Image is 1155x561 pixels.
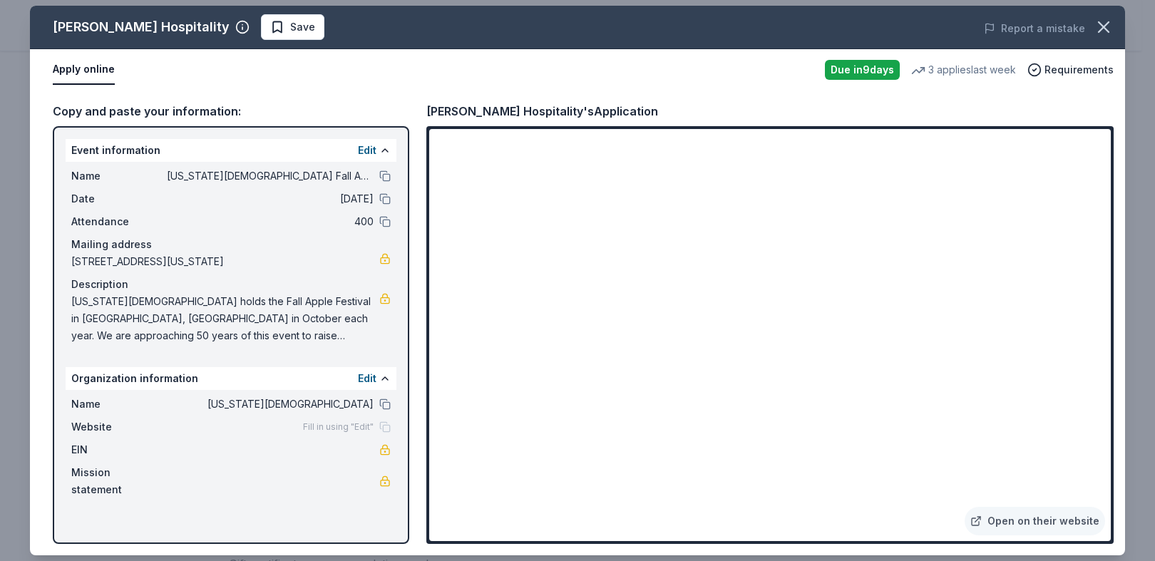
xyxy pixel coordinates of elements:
div: [PERSON_NAME] Hospitality [53,16,230,38]
button: Apply online [53,55,115,85]
span: Website [71,418,167,436]
span: Save [290,19,315,36]
span: Name [71,396,167,413]
div: Copy and paste your information: [53,102,409,120]
span: [US_STATE][DEMOGRAPHIC_DATA] Fall Apple Festival [167,168,374,185]
div: Event information [66,139,396,162]
span: Attendance [71,213,167,230]
span: Date [71,190,167,207]
span: [STREET_ADDRESS][US_STATE] [71,253,379,270]
button: Edit [358,142,376,159]
div: Organization information [66,367,396,390]
span: [US_STATE][DEMOGRAPHIC_DATA] [167,396,374,413]
div: [PERSON_NAME] Hospitality's Application [426,102,658,120]
span: Fill in using "Edit" [303,421,374,433]
span: EIN [71,441,167,458]
button: Edit [358,370,376,387]
button: Requirements [1027,61,1114,78]
button: Report a mistake [984,20,1085,37]
span: [US_STATE][DEMOGRAPHIC_DATA] holds the Fall Apple Festival in [GEOGRAPHIC_DATA], [GEOGRAPHIC_DATA... [71,293,379,344]
div: Due in 9 days [825,60,900,80]
button: Save [261,14,324,40]
div: Mailing address [71,236,391,253]
span: Mission statement [71,464,167,498]
span: Requirements [1044,61,1114,78]
span: [DATE] [167,190,374,207]
div: 3 applies last week [911,61,1016,78]
span: 400 [167,213,374,230]
a: Open on their website [965,507,1105,535]
span: Name [71,168,167,185]
div: Description [71,276,391,293]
